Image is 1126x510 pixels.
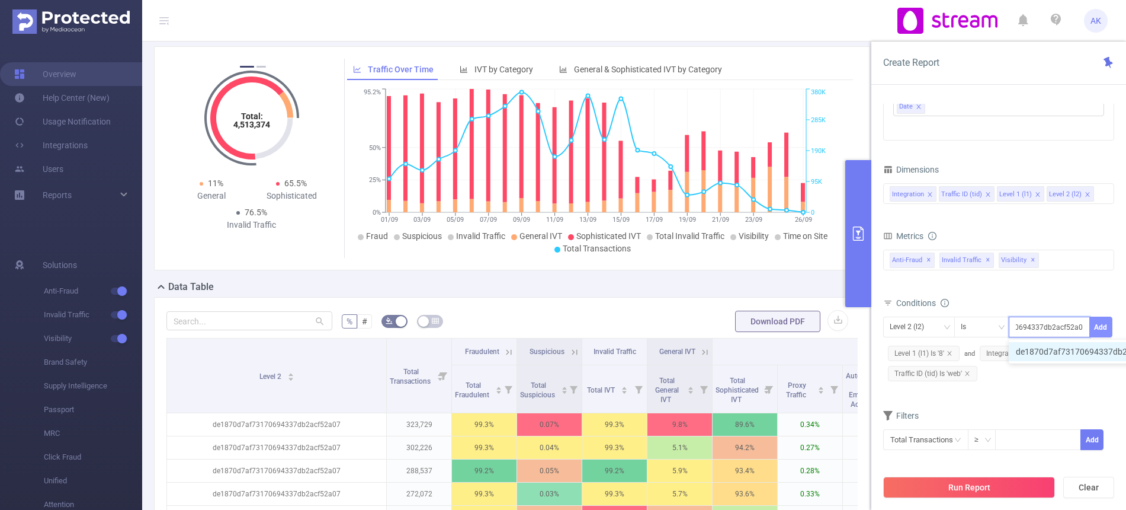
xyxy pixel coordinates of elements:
tspan: 01/09 [380,216,397,224]
i: icon: table [432,317,439,324]
i: icon: down [944,324,951,332]
tspan: 07/09 [480,216,497,224]
div: General [171,190,252,202]
tspan: 95K [811,178,822,186]
span: Fraud [366,231,388,241]
p: 0.27% [778,436,842,459]
i: icon: caret-up [287,371,294,375]
span: Passport [44,398,142,422]
p: 93.6% [713,483,777,505]
span: # [362,317,367,326]
i: icon: bar-chart [559,65,567,74]
span: Click Fraud [44,445,142,469]
span: Conditions [896,298,949,308]
span: Total Sophisticated IVT [716,377,759,404]
span: Integration Is 'JS' [980,346,1056,361]
i: icon: caret-down [818,389,825,393]
a: Usage Notification [14,110,111,133]
p: 272,072 [387,483,451,505]
a: Reports [43,183,72,207]
span: Total General IVT [655,377,679,404]
span: Total Invalid Traffic [655,231,724,241]
tspan: 03/09 [413,216,431,224]
span: % [347,317,352,326]
i: icon: bar-chart [460,65,468,74]
span: 65.5% [284,179,307,188]
div: Sort [287,371,294,378]
div: Sort [817,385,825,392]
i: icon: caret-up [621,385,627,388]
i: icon: down [984,436,992,445]
span: ✕ [926,253,931,267]
tspan: 13/09 [579,216,596,224]
img: Protected Media [12,9,130,34]
tspan: 0 [811,209,814,216]
span: Suspicious [402,231,442,241]
span: 11% [208,179,223,188]
span: Sophisticated IVT [576,231,641,241]
tspan: 0% [373,209,381,216]
button: Clear [1063,477,1114,498]
div: Sophisticated [252,190,332,202]
i: icon: caret-down [688,389,694,393]
p: 0.03% [517,483,582,505]
span: Visibility [999,253,1039,268]
span: Anti-Fraud [890,253,935,268]
p: 99.3% [452,436,517,459]
i: icon: info-circle [928,232,936,240]
span: Filters [883,411,919,420]
span: and [883,350,1072,378]
span: Traffic ID (tid) Is 'web' [888,366,977,381]
i: Filter menu [435,339,451,413]
p: 99.3% [582,436,647,459]
button: Download PDF [735,311,820,332]
tspan: 190K [811,147,826,155]
p: 99.3% [582,483,647,505]
span: Total Transactions [563,244,631,253]
span: Total IVT [587,386,617,394]
span: AK [1090,9,1101,33]
span: General IVT [659,348,695,356]
p: 89.6% [713,413,777,436]
div: Sort [561,385,568,392]
tspan: 21/09 [711,216,729,224]
p: 33.9% [843,436,907,459]
li: Traffic ID (tid) [939,186,995,202]
span: Level 1 (l1) Is '8' [888,346,960,361]
i: icon: caret-down [562,389,568,393]
li: Integration [890,186,936,202]
tspan: 11/09 [546,216,563,224]
div: Sort [495,385,502,392]
span: Traffic Over Time [368,65,434,74]
span: Invalid Traffic [44,303,142,327]
button: Add [1080,429,1103,450]
i: icon: caret-down [621,389,627,393]
tspan: 285K [811,116,826,124]
p: 0.33% [778,483,842,505]
p: 5.7% [647,483,712,505]
p: 99.3% [582,413,647,436]
p: 0.04% [517,436,582,459]
i: Filter menu [565,365,582,413]
i: icon: close [964,371,970,377]
input: Search... [166,311,332,330]
h2: Data Table [168,280,214,294]
i: icon: down [998,324,1005,332]
span: Suspicious [530,348,564,356]
p: de1870d7af73170694337db2acf52a07 [167,413,386,436]
span: Visibility [44,327,142,350]
span: Level 2 [259,372,283,381]
span: Dimensions [883,165,939,174]
p: de1870d7af73170694337db2acf52a07 [167,483,386,505]
p: 22.5% [843,483,907,505]
i: icon: close [985,192,991,199]
span: Invalid Traffic [456,231,505,241]
tspan: 50% [369,144,381,152]
tspan: 4,513,374 [233,120,270,129]
i: Filter menu [500,365,517,413]
p: 302,226 [387,436,451,459]
span: Invalid Traffic [594,348,636,356]
span: Anti-Fraud [44,279,142,303]
span: IVT by Category [474,65,533,74]
i: icon: close [1085,192,1090,199]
